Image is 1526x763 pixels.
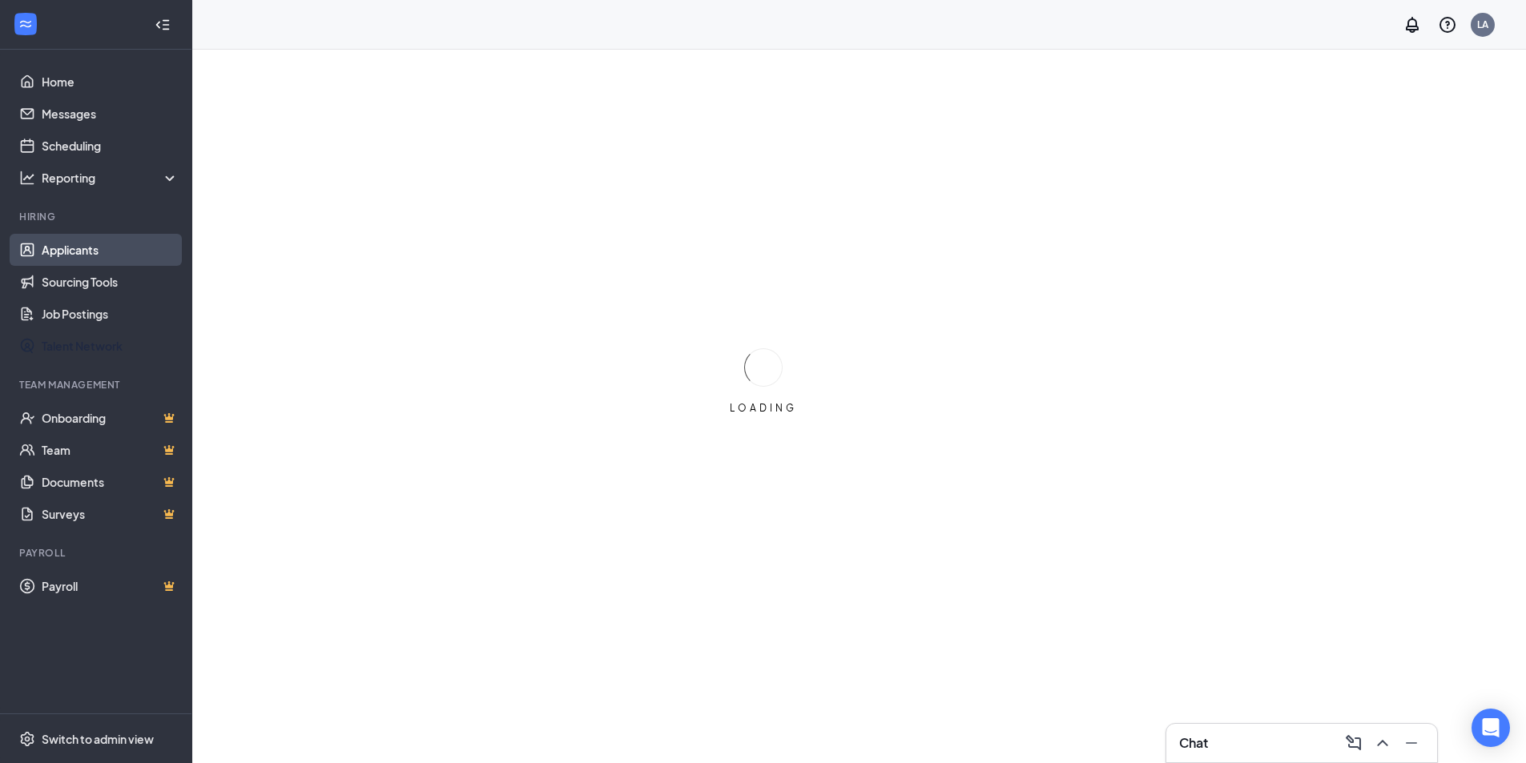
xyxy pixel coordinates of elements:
button: ChevronUp [1370,730,1395,756]
div: Open Intercom Messenger [1472,709,1510,747]
div: Switch to admin view [42,731,154,747]
button: Minimize [1399,730,1424,756]
svg: WorkstreamLogo [18,16,34,32]
button: ComposeMessage [1341,730,1367,756]
svg: Notifications [1403,15,1422,34]
svg: Collapse [155,17,171,33]
div: Reporting [42,170,179,186]
svg: Analysis [19,170,35,186]
a: Job Postings [42,298,179,330]
a: Applicants [42,234,179,266]
div: Payroll [19,546,175,560]
svg: Settings [19,731,35,747]
a: Talent Network [42,330,179,362]
a: Home [42,66,179,98]
a: TeamCrown [42,434,179,466]
a: Sourcing Tools [42,266,179,298]
svg: QuestionInfo [1438,15,1457,34]
div: Team Management [19,378,175,392]
div: LA [1477,18,1488,31]
a: OnboardingCrown [42,402,179,434]
h3: Chat [1179,734,1208,752]
div: LOADING [723,401,803,415]
svg: ComposeMessage [1344,733,1363,753]
a: Messages [42,98,179,130]
a: Scheduling [42,130,179,162]
a: DocumentsCrown [42,466,179,498]
a: PayrollCrown [42,570,179,602]
div: Hiring [19,210,175,223]
svg: ChevronUp [1373,733,1392,753]
svg: Minimize [1402,733,1421,753]
a: SurveysCrown [42,498,179,530]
